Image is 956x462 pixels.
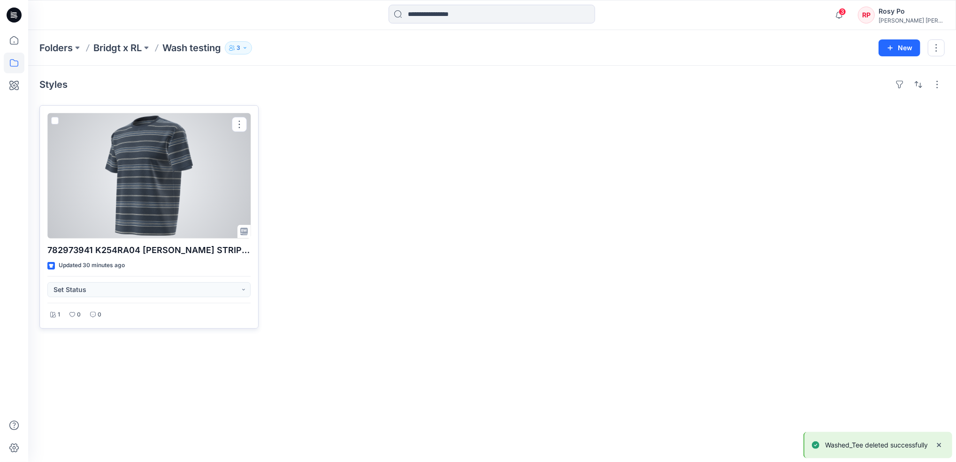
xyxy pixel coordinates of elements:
a: 782973941 K254RA04 LEON STRIPE SHIRT [47,113,251,238]
button: New [879,39,920,56]
p: 0 [98,310,101,320]
p: 0 [77,310,81,320]
button: 3 [225,41,252,54]
p: 1 [58,310,60,320]
p: 3 [237,43,240,53]
a: Bridgt x RL [93,41,142,54]
p: Updated 30 minutes ago [59,261,125,270]
div: Notifications-bottom-right [800,428,956,462]
a: Folders [39,41,73,54]
p: Wash testing [162,41,221,54]
p: Washed_Tee deleted successfully [825,439,928,451]
div: RP [858,7,875,23]
p: 782973941 K254RA04 [PERSON_NAME] STRIPE SHIRT [47,244,251,257]
h4: Styles [39,79,68,90]
span: 3 [839,8,846,15]
div: Rosy Po [879,6,944,17]
div: [PERSON_NAME] [PERSON_NAME] [879,17,944,24]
